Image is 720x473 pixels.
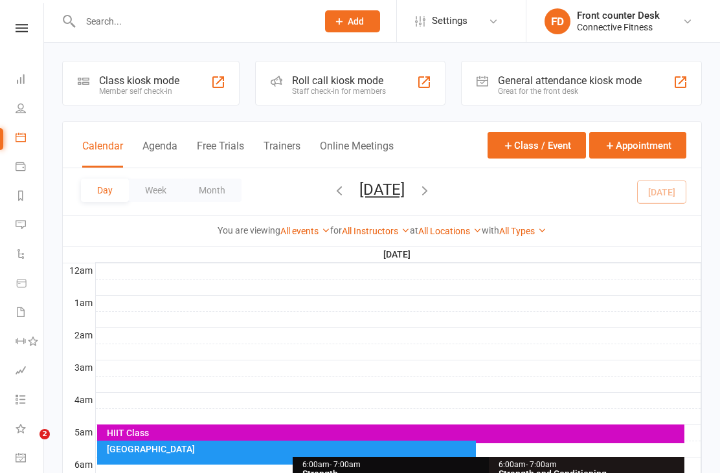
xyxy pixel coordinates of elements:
[292,74,386,87] div: Roll call kiosk mode
[63,295,95,311] th: 1am
[325,10,380,32] button: Add
[82,140,123,168] button: Calendar
[264,140,300,168] button: Trainers
[302,461,669,469] div: 6:00am
[418,226,482,236] a: All Locations
[218,225,280,236] strong: You are viewing
[39,429,50,439] span: 2
[99,74,179,87] div: Class kiosk mode
[280,226,330,236] a: All events
[106,445,473,454] div: [GEOGRAPHIC_DATA]
[292,87,386,96] div: Staff check-in for members
[330,225,342,236] strong: for
[330,460,361,469] span: - 7:00am
[577,21,660,33] div: Connective Fitness
[76,12,308,30] input: Search...
[577,10,660,21] div: Front counter Desk
[13,429,44,460] iframe: Intercom live chat
[63,263,95,279] th: 12am
[498,74,642,87] div: General attendance kiosk mode
[482,225,499,236] strong: with
[488,132,586,159] button: Class / Event
[16,182,45,212] a: Reports
[498,87,642,96] div: Great for the front desk
[348,16,364,27] span: Add
[432,6,467,36] span: Settings
[16,153,45,182] a: Payments
[81,179,129,202] button: Day
[63,424,95,441] th: 5am
[63,360,95,376] th: 3am
[16,357,45,386] a: Assessments
[410,225,418,236] strong: at
[16,270,45,299] a: Product Sales
[16,66,45,95] a: Dashboard
[63,457,95,473] th: 6am
[589,132,686,159] button: Appointment
[526,460,557,469] span: - 7:00am
[106,428,682,437] div: HIIT Class
[320,140,394,168] button: Online Meetings
[129,179,183,202] button: Week
[359,181,405,199] button: [DATE]
[95,247,701,263] th: [DATE]
[499,226,546,236] a: All Types
[142,140,177,168] button: Agenda
[63,392,95,408] th: 4am
[545,8,570,34] div: FD
[16,415,45,445] a: What's New
[99,87,179,96] div: Member self check-in
[342,226,410,236] a: All Instructors
[16,95,45,124] a: People
[183,179,242,202] button: Month
[16,124,45,153] a: Calendar
[197,140,244,168] button: Free Trials
[498,461,682,469] div: 6:00am
[63,327,95,344] th: 2am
